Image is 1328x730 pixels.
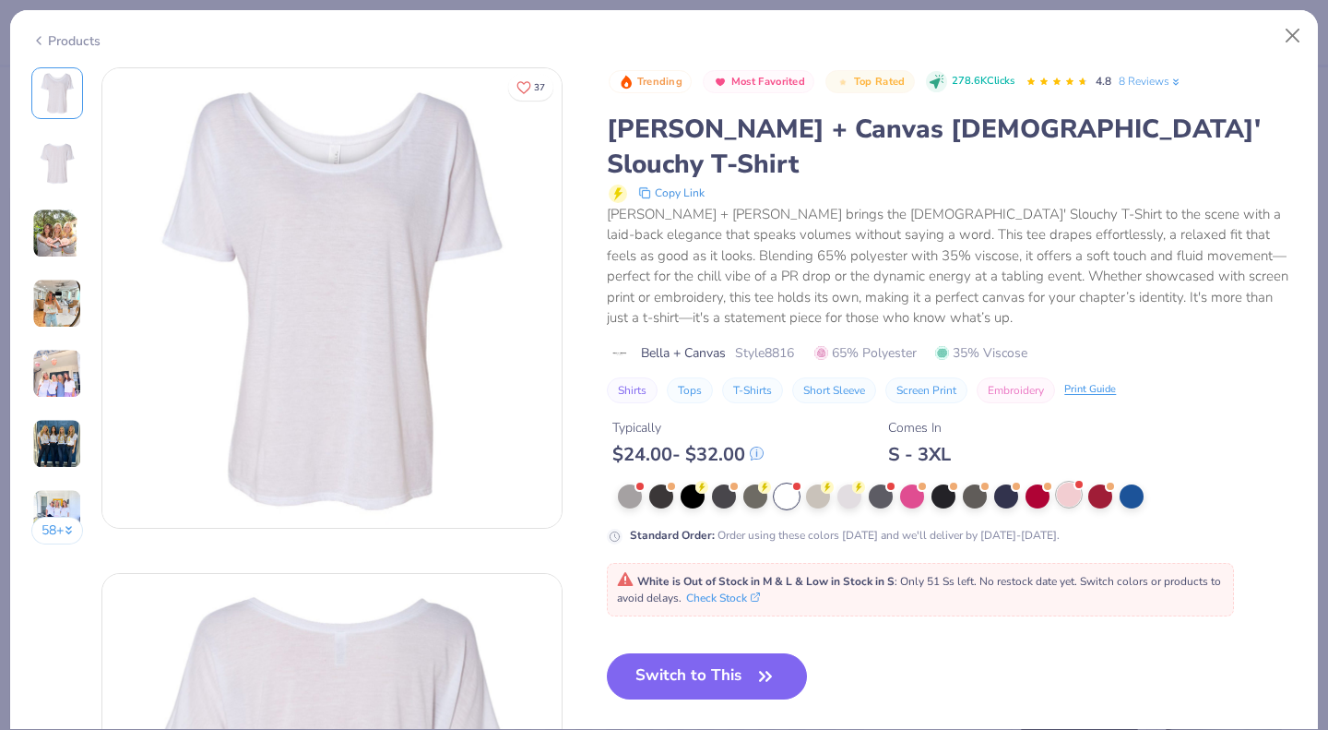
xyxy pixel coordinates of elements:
[32,209,82,258] img: User generated content
[637,574,895,589] strong: White is Out of Stock in M & L & Low in Stock in S
[667,377,713,403] button: Tops
[32,419,82,469] img: User generated content
[32,279,82,329] img: User generated content
[1119,73,1182,90] a: 8 Reviews
[31,517,84,545] button: 58+
[977,377,1055,403] button: Embroidery
[935,343,1027,363] span: 35% Viscose
[32,489,82,539] img: User generated content
[735,343,794,363] span: Style 8816
[731,77,805,87] span: Most Favorited
[35,141,79,185] img: Back
[792,377,876,403] button: Short Sleeve
[102,68,562,528] img: Front
[619,75,634,90] img: Trending sort
[612,418,764,437] div: Typically
[612,443,764,466] div: $ 24.00 - $ 32.00
[1096,74,1111,89] span: 4.8
[854,77,906,87] span: Top Rated
[814,343,917,363] span: 65% Polyester
[617,574,1221,605] span: : Only 51 Ss left. No restock date yet. Switch colors or products to avoid delays.
[703,70,814,94] button: Badge Button
[686,590,760,606] button: Check Stock
[885,377,967,403] button: Screen Print
[607,653,807,700] button: Switch to This
[607,346,632,361] img: brand logo
[35,71,79,115] img: Front
[1026,67,1088,97] div: 4.8 Stars
[713,75,728,90] img: Most Favorited sort
[508,74,553,101] button: Like
[630,528,715,543] strong: Standard Order :
[534,83,545,92] span: 37
[630,527,1060,544] div: Order using these colors [DATE] and we'll deliver by [DATE]-[DATE].
[609,70,692,94] button: Badge Button
[825,70,914,94] button: Badge Button
[888,418,951,437] div: Comes In
[1064,382,1116,398] div: Print Guide
[888,443,951,466] div: S - 3XL
[607,204,1297,329] div: [PERSON_NAME] + [PERSON_NAME] brings the [DEMOGRAPHIC_DATA]' Slouchy T-Shirt to the scene with a ...
[31,31,101,51] div: Products
[952,74,1014,90] span: 278.6K Clicks
[1275,18,1310,54] button: Close
[637,77,682,87] span: Trending
[633,182,710,204] button: copy to clipboard
[836,75,850,90] img: Top Rated sort
[607,112,1297,182] div: [PERSON_NAME] + Canvas [DEMOGRAPHIC_DATA]' Slouchy T-Shirt
[607,377,658,403] button: Shirts
[32,349,82,399] img: User generated content
[641,343,726,363] span: Bella + Canvas
[722,377,783,403] button: T-Shirts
